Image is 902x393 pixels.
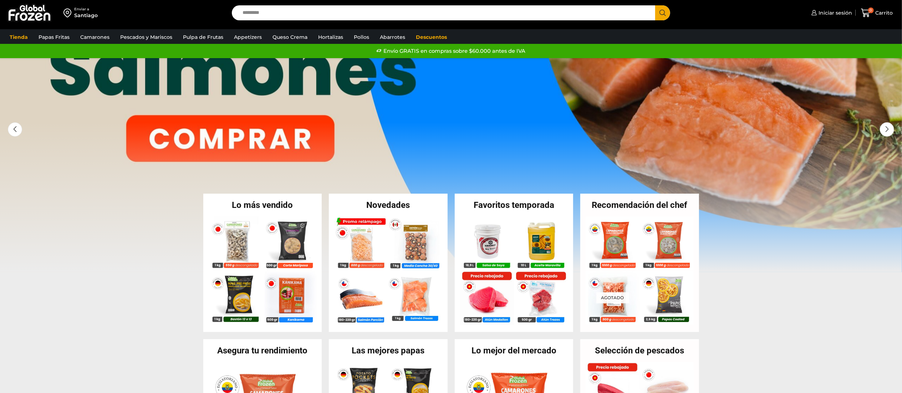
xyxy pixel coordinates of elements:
[655,5,670,20] button: Search button
[203,201,322,209] h2: Lo más vendido
[8,122,22,137] div: Previous slide
[350,30,373,44] a: Pollos
[412,30,450,44] a: Descuentos
[6,30,31,44] a: Tienda
[77,30,113,44] a: Camarones
[203,346,322,355] h2: Asegura tu rendimiento
[859,5,895,21] a: 0 Carrito
[596,292,629,303] p: Agotado
[810,6,852,20] a: Iniciar sesión
[455,201,574,209] h2: Favoritos temporada
[329,346,448,355] h2: Las mejores papas
[580,346,699,355] h2: Selección de pescados
[117,30,176,44] a: Pescados y Mariscos
[179,30,227,44] a: Pulpa de Frutas
[35,30,73,44] a: Papas Fritas
[329,201,448,209] h2: Novedades
[63,7,74,19] img: address-field-icon.svg
[817,9,852,16] span: Iniciar sesión
[868,7,874,13] span: 0
[269,30,311,44] a: Queso Crema
[376,30,409,44] a: Abarrotes
[455,346,574,355] h2: Lo mejor del mercado
[880,122,894,137] div: Next slide
[874,9,893,16] span: Carrito
[74,7,98,12] div: Enviar a
[315,30,347,44] a: Hortalizas
[580,201,699,209] h2: Recomendación del chef
[74,12,98,19] div: Santiago
[230,30,265,44] a: Appetizers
